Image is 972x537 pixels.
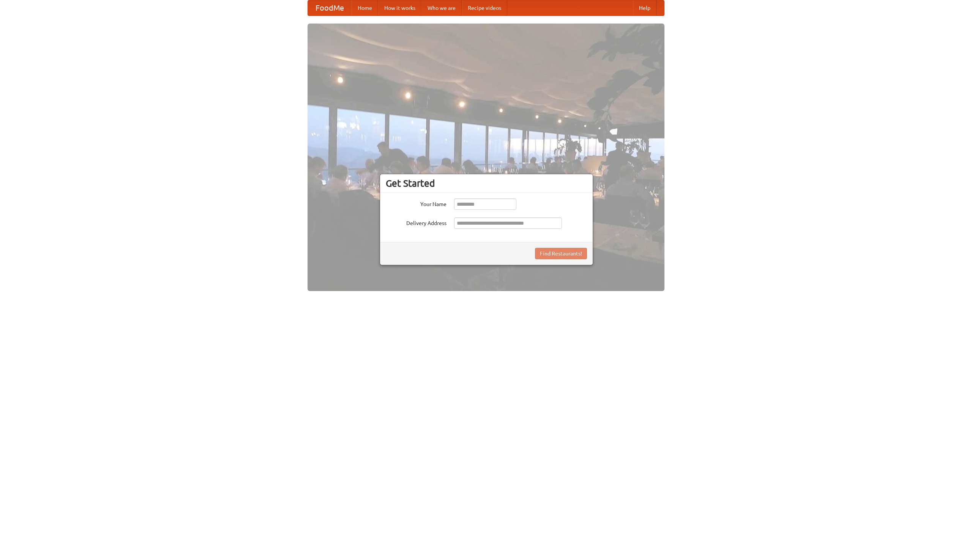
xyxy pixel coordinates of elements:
a: Recipe videos [462,0,507,16]
a: FoodMe [308,0,352,16]
button: Find Restaurants! [535,248,587,259]
a: Home [352,0,378,16]
a: Help [633,0,656,16]
h3: Get Started [386,178,587,189]
label: Delivery Address [386,217,447,227]
a: How it works [378,0,421,16]
label: Your Name [386,198,447,208]
a: Who we are [421,0,462,16]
